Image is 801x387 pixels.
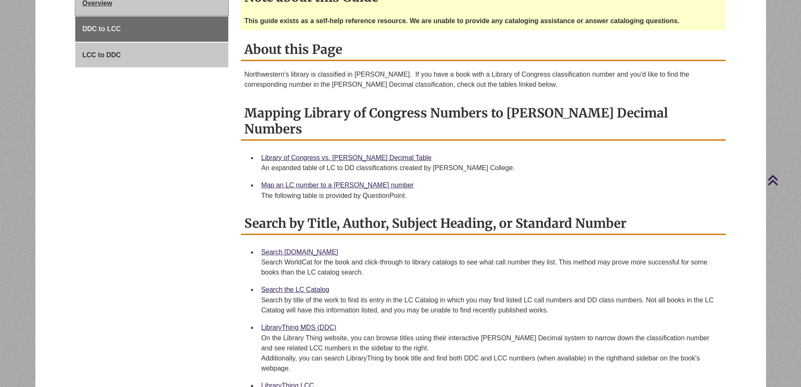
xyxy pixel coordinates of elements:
a: Library of Congress vs. [PERSON_NAME] Decimal Table [261,154,431,161]
h2: Search by Title, Author, Subject Heading, or Standard Number [241,213,726,235]
div: Search by title of the work to find its entry in the LC Catalog in which you may find listed LC c... [261,295,719,315]
span: DDC to LCC [82,25,121,32]
a: DDC to LCC [75,16,228,42]
a: Back to Top [767,174,799,186]
a: LibraryThing MDS (DDC) [261,324,336,331]
h2: About this Page [241,39,726,61]
h2: Mapping Library of Congress Numbers to [PERSON_NAME] Decimal Numbers [241,102,726,141]
a: Search [DOMAIN_NAME] [261,248,338,256]
div: An expanded table of LC to DD classifications created by [PERSON_NAME] College. [261,163,719,173]
p: Northwestern's library is classified in [PERSON_NAME]. If you have a book with a Library of Congr... [244,69,722,90]
div: The following table is provided by QuestionPoint. [261,191,719,201]
strong: This guide exists as a self-help reference resource. We are unable to provide any cataloging assi... [244,17,679,24]
a: Search the LC Catalog [261,286,329,293]
a: LCC to DDC [75,43,228,68]
div: Search WorldCat for the book and click-through to library catalogs to see what call number they l... [261,257,719,278]
span: LCC to DDC [82,51,121,59]
div: On the Library Thing website, you can browse titles using their interactive [PERSON_NAME] Decimal... [261,333,719,374]
a: Map an LC number to a [PERSON_NAME] number [261,181,414,189]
